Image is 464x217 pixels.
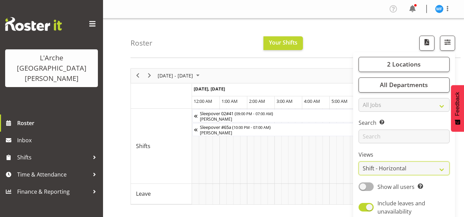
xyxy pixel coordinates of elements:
div: next period [144,69,155,83]
span: Show all users [377,183,415,191]
div: [PERSON_NAME] [200,116,383,122]
span: 1:00 AM [222,98,238,104]
span: Time & Attendance [17,169,89,180]
button: Previous [133,71,143,80]
span: All Departments [380,81,428,89]
div: Sleepover #65a ( ) [200,123,383,130]
button: All Departments [359,77,450,93]
span: [DATE] - [DATE] [157,71,194,80]
input: Search [359,130,450,143]
span: Feedback [454,92,461,116]
span: [DATE], [DATE] [194,86,225,92]
button: Feedback - Show survey [451,85,464,132]
button: August 2025 [157,71,203,80]
span: 2:00 AM [249,98,265,104]
img: melissa-fry10932.jpg [435,5,443,13]
span: 5:00 AM [331,98,348,104]
span: 4:00 AM [304,98,320,104]
span: Shifts [17,152,89,162]
button: Next [145,71,154,80]
td: Shifts resource [131,109,192,184]
td: Leave resource [131,184,192,204]
span: 10:00 PM - 07:00 AM [234,124,269,130]
div: [PERSON_NAME] [200,130,383,136]
button: Download a PDF of the roster according to the set date range. [419,36,434,51]
div: Shifts"s event - Sleepover 02#41 Begin From Sunday, August 10, 2025 at 9:00:00 PM GMT+12:00 Ends ... [192,109,385,122]
span: Finance & Reporting [17,186,89,197]
button: Your Shifts [263,36,303,50]
div: L'Arche [GEOGRAPHIC_DATA][PERSON_NAME] [12,53,91,84]
div: Timeline Week of August 15, 2025 [131,68,437,205]
span: Include leaves and unavailability [377,200,425,215]
img: Rosterit website logo [5,17,62,31]
span: 12:00 AM [194,98,212,104]
div: Sleepover 02#41 ( ) [200,110,383,117]
div: August 11 - 17, 2025 [155,69,204,83]
h4: Roster [131,39,152,47]
label: Views [359,150,450,159]
span: Shifts [136,142,150,150]
span: Leave [136,190,151,198]
span: 3:00 AM [276,98,293,104]
span: Inbox [17,135,100,145]
label: Search [359,119,450,127]
span: 09:00 PM - 07:00 AM [236,111,272,116]
span: Your Shifts [269,39,297,46]
button: 2 Locations [359,57,450,72]
button: Filter Shifts [440,36,455,51]
div: Shifts"s event - Sleepover #65a Begin From Sunday, August 10, 2025 at 10:00:00 PM GMT+12:00 Ends ... [192,123,385,136]
div: previous period [132,69,144,83]
span: Roster [17,118,100,128]
span: 2 Locations [387,60,421,68]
